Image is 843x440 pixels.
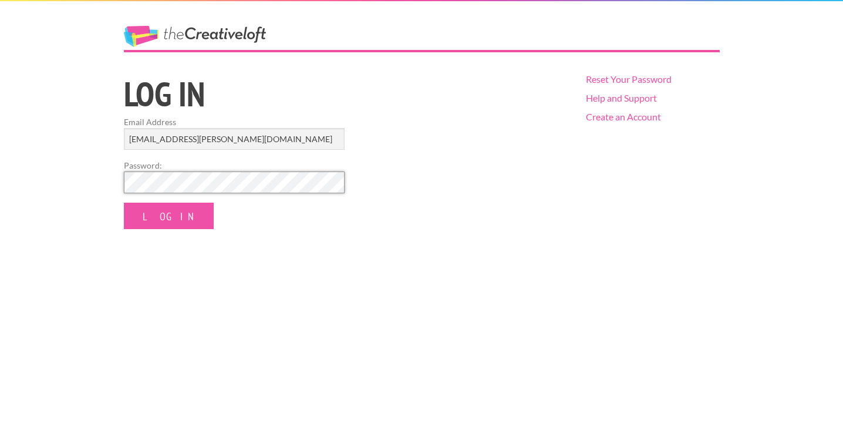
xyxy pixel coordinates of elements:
h1: Log in [124,77,566,111]
a: The Creative Loft [124,26,266,47]
a: Reset Your Password [586,73,672,85]
a: Help and Support [586,92,657,103]
label: Password: [124,159,345,172]
label: Email Address [124,116,345,128]
input: Log In [124,203,214,229]
a: Create an Account [586,111,661,122]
